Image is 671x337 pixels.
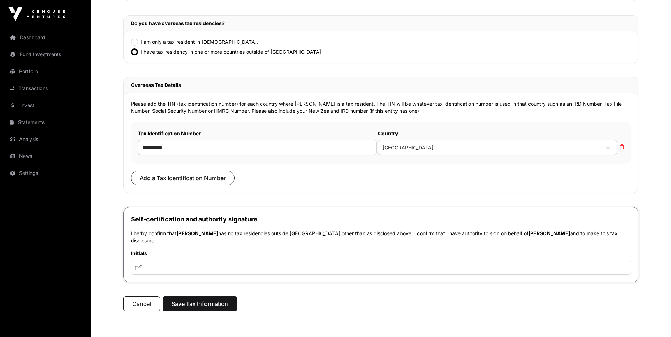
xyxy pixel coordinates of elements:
[6,148,85,164] a: News
[6,97,85,113] a: Invest
[378,130,617,137] label: Country
[163,296,237,311] button: Save Tax Information
[528,230,570,236] span: [PERSON_NAME]
[123,296,160,311] button: Cancel
[123,303,160,311] a: Cancel
[378,142,600,153] span: United States of America
[138,130,377,137] label: Tax Identification Number
[6,81,85,96] a: Transactions
[8,7,65,21] img: Icehouse Ventures Logo
[6,64,85,79] a: Portfolio
[131,100,631,114] p: Please add the TIN (tax identification number) for each country where [PERSON_NAME] is a tax resi...
[131,214,631,224] h2: Self-certification and authority signature
[131,171,235,185] button: Add a Tax Identification Number
[172,300,228,308] span: Save Tax Information
[636,303,671,337] iframe: Chat Widget
[6,165,85,181] a: Settings
[132,300,151,308] span: Cancel
[131,250,631,257] label: Initials
[140,174,226,182] span: Add a Tax Identification Number
[131,230,631,244] p: I herby confirm that has no tax residencies outside [GEOGRAPHIC_DATA] other than as disclosed abo...
[141,39,258,46] label: I am only a tax resident in [DEMOGRAPHIC_DATA].
[131,20,631,27] h2: Do you have overseas tax residencies?
[177,230,218,236] span: [PERSON_NAME]
[6,114,85,130] a: Statements
[6,30,85,45] a: Dashboard
[131,82,631,89] h2: Overseas Tax Details
[6,131,85,147] a: Analysis
[6,47,85,62] a: Fund Investments
[141,48,323,55] label: I have tax residency in one or more countries outside of [GEOGRAPHIC_DATA].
